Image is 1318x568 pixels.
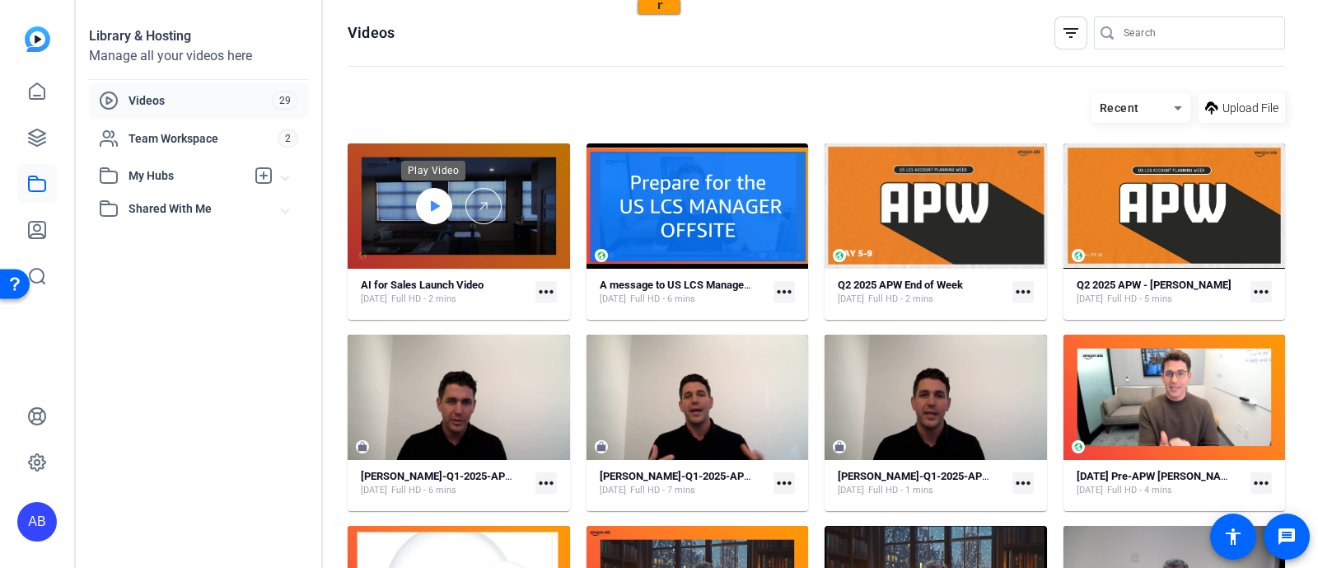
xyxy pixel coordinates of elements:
mat-icon: accessibility [1223,527,1243,547]
strong: Q2 2025 APW - [PERSON_NAME] [1077,279,1232,291]
strong: Q2 2025 APW End of Week [838,279,963,291]
a: AI for Sales Launch Video[DATE]Full HD - 2 mins [361,279,529,306]
span: Recent [1100,101,1139,115]
mat-icon: more_horiz [1012,281,1034,303]
img: blue-gradient.svg [25,26,50,52]
strong: [PERSON_NAME]-Q1-2025-APW-[PERSON_NAME]-Q1-2025-APW-[PERSON_NAME]-1739912665123-webcam [600,470,1119,482]
input: ASIN, PO, Alias, + more... [84,7,216,28]
span: Shared With Me [129,200,282,218]
a: [DATE] Pre-APW [PERSON_NAME][DATE]Full HD - 4 mins [1077,470,1245,497]
span: Full HD - 5 mins [1107,293,1172,306]
span: Full HD - 7 mins [630,484,695,497]
input: Search [1124,23,1272,43]
span: [DATE] [600,484,626,497]
span: [DATE] [361,484,387,497]
h1: Videos [348,23,395,43]
mat-expansion-panel-header: Shared With Me [89,192,308,225]
mat-expansion-panel-header: My Hubs [89,159,308,192]
mat-icon: filter_list [1061,23,1081,43]
span: Upload File [1222,100,1278,117]
span: [DATE] [838,484,864,497]
span: Full HD - 6 mins [630,293,695,306]
span: Team Workspace [129,130,278,147]
a: [PERSON_NAME]-Q1-2025-APW-[PERSON_NAME]-Q1-2025-APW-[PERSON_NAME]-1739914543330-webcam[DATE]Full ... [838,470,1006,497]
span: Full HD - 6 mins [391,484,456,497]
input: ASIN [222,6,301,27]
span: [DATE] [838,293,864,306]
span: 29 [272,92,298,110]
span: Full HD - 4 mins [1107,484,1172,497]
span: [DATE] [600,293,626,306]
button: Upload File [1199,93,1285,123]
span: 2 [278,129,298,148]
button: LOAD [301,6,338,27]
mat-icon: more_horiz [535,472,557,494]
span: [DATE] [1077,484,1103,497]
div: Library & Hosting [89,26,308,46]
img: blueamy [38,6,58,26]
a: Q2 2025 APW - [PERSON_NAME][DATE]Full HD - 5 mins [1077,279,1245,306]
mat-icon: message [1277,527,1297,547]
span: Full HD - 2 mins [868,293,933,306]
span: [DATE] [1077,293,1103,306]
strong: A message to US LCS Managers from [PERSON_NAME] [600,279,863,291]
span: My Hubs [129,167,245,185]
mat-icon: more_horiz [1250,281,1272,303]
mat-icon: more_horiz [1012,472,1034,494]
strong: AI for Sales Launch Video [361,279,484,291]
a: A message to US LCS Managers from [PERSON_NAME][DATE]Full HD - 6 mins [600,279,768,306]
mat-icon: more_horiz [774,281,795,303]
span: [DATE] [361,293,387,306]
a: [PERSON_NAME]-Q1-2025-APW-[PERSON_NAME]-Q1-2025-APW-[PERSON_NAME]-1739912665123-webcam[DATE]Full ... [600,470,768,497]
div: AB [17,502,57,542]
strong: [DATE] Pre-APW [PERSON_NAME] [1077,470,1239,482]
span: Videos [129,92,272,109]
span: Full HD - 1 mins [868,484,933,497]
span: Full HD - 2 mins [391,293,456,306]
mat-icon: more_horiz [774,472,795,494]
mat-icon: more_horiz [535,281,557,303]
mat-icon: more_horiz [1250,472,1272,494]
a: [PERSON_NAME]-Q1-2025-APW-[PERSON_NAME]-Q1-2025-APW-[PERSON_NAME]-1739913939869-webcam[DATE]Full ... [361,470,529,497]
div: Play Video [401,161,465,181]
strong: [PERSON_NAME]-Q1-2025-APW-[PERSON_NAME]-Q1-2025-APW-[PERSON_NAME]-1739913939869-webcam [361,470,881,482]
div: Manage all your videos here [89,46,308,66]
a: Q2 2025 APW End of Week[DATE]Full HD - 2 mins [838,279,1006,306]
